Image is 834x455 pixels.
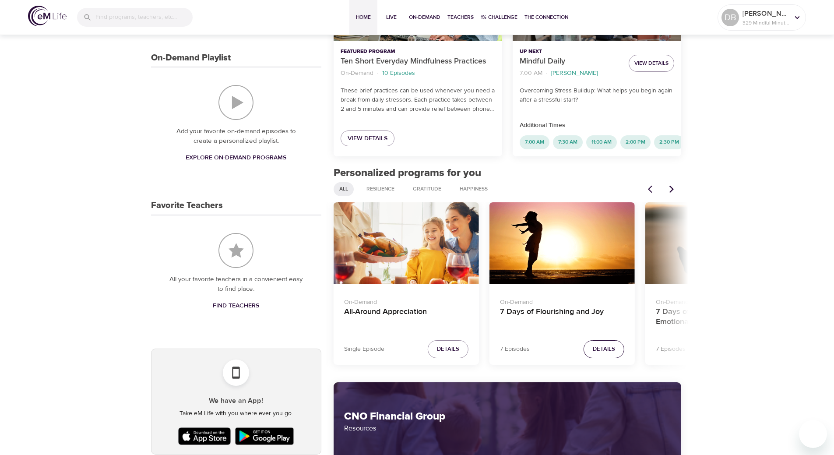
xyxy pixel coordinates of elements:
[341,86,495,114] p: These brief practices can be used whenever you need a break from daily stressors. Each practice t...
[553,135,583,149] div: 7:30 AM
[654,135,684,149] div: 2:30 PM
[546,67,548,79] li: ·
[656,294,780,307] p: On-Demand
[218,233,253,268] img: Favorite Teachers
[662,180,681,199] button: Next items
[500,307,624,328] h4: 7 Days of Flourishing and Joy
[233,425,296,447] img: Google Play Store
[454,182,493,196] div: Happiness
[341,48,495,56] p: Featured Program
[344,294,468,307] p: On-Demand
[520,121,674,130] p: Additional Times
[344,345,384,354] p: Single Episode
[334,182,354,196] div: All
[629,55,674,72] button: View Details
[341,69,373,78] p: On-Demand
[158,396,314,406] h5: We have an App!
[382,69,415,78] p: 10 Episodes
[643,180,662,199] button: Previous items
[520,135,549,149] div: 7:00 AM
[520,56,622,67] p: Mindful Daily
[586,135,617,149] div: 11:00 AM
[593,344,615,354] span: Details
[520,69,542,78] p: 7:00 AM
[151,201,223,211] h3: Favorite Teachers
[344,423,671,434] p: Resources
[481,13,517,22] span: 1% Challenge
[344,307,468,328] h4: All-Around Appreciation
[437,344,459,354] span: Details
[408,185,447,193] span: Gratitude
[361,182,400,196] div: Resilience
[348,133,387,144] span: View Details
[209,298,263,314] a: Find Teachers
[520,67,622,79] nav: breadcrumb
[334,167,682,180] h2: Personalized programs for you
[341,56,495,67] p: Ten Short Everyday Mindfulness Practices
[656,345,686,354] p: 7 Episodes
[500,345,530,354] p: 7 Episodes
[799,420,827,448] iframe: Button to launch messaging window
[500,294,624,307] p: On-Demand
[551,69,598,78] p: [PERSON_NAME]
[182,150,290,166] a: Explore On-Demand Programs
[169,275,304,294] p: All your favorite teachers in a convienient easy to find place.
[656,307,780,328] h4: 7 Days of Managing Physical and Emotional Pain
[586,138,617,146] span: 11:00 AM
[361,185,400,193] span: Resilience
[176,425,233,447] img: Apple App Store
[218,85,253,120] img: On-Demand Playlist
[169,127,304,146] p: Add your favorite on-demand episodes to create a personalized playlist.
[409,13,440,22] span: On-Demand
[151,53,231,63] h3: On-Demand Playlist
[645,202,791,284] button: 7 Days of Managing Physical and Emotional Pain
[186,152,286,163] span: Explore On-Demand Programs
[341,131,394,147] a: View Details
[381,13,402,22] span: Live
[213,300,259,311] span: Find Teachers
[520,48,622,56] p: Up Next
[334,185,353,193] span: All
[634,59,669,68] span: View Details
[377,67,379,79] li: ·
[353,13,374,22] span: Home
[344,410,671,423] h2: CNO Financial Group
[743,19,789,27] p: 329 Mindful Minutes
[428,340,468,358] button: Details
[520,86,674,105] p: Overcoming Stress Buildup: What helps you begin again after a stressful start?
[447,13,474,22] span: Teachers
[158,409,314,418] p: Take eM Life with you where ever you go.
[721,9,739,26] div: DB
[341,67,495,79] nav: breadcrumb
[520,138,549,146] span: 7:00 AM
[489,202,635,284] button: 7 Days of Flourishing and Joy
[620,135,651,149] div: 2:00 PM
[454,185,493,193] span: Happiness
[95,8,193,27] input: Find programs, teachers, etc...
[553,138,583,146] span: 7:30 AM
[28,6,67,26] img: logo
[743,8,789,19] p: [PERSON_NAME]
[620,138,651,146] span: 2:00 PM
[407,182,447,196] div: Gratitude
[654,138,684,146] span: 2:30 PM
[584,340,624,358] button: Details
[524,13,568,22] span: The Connection
[334,202,479,284] button: All-Around Appreciation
